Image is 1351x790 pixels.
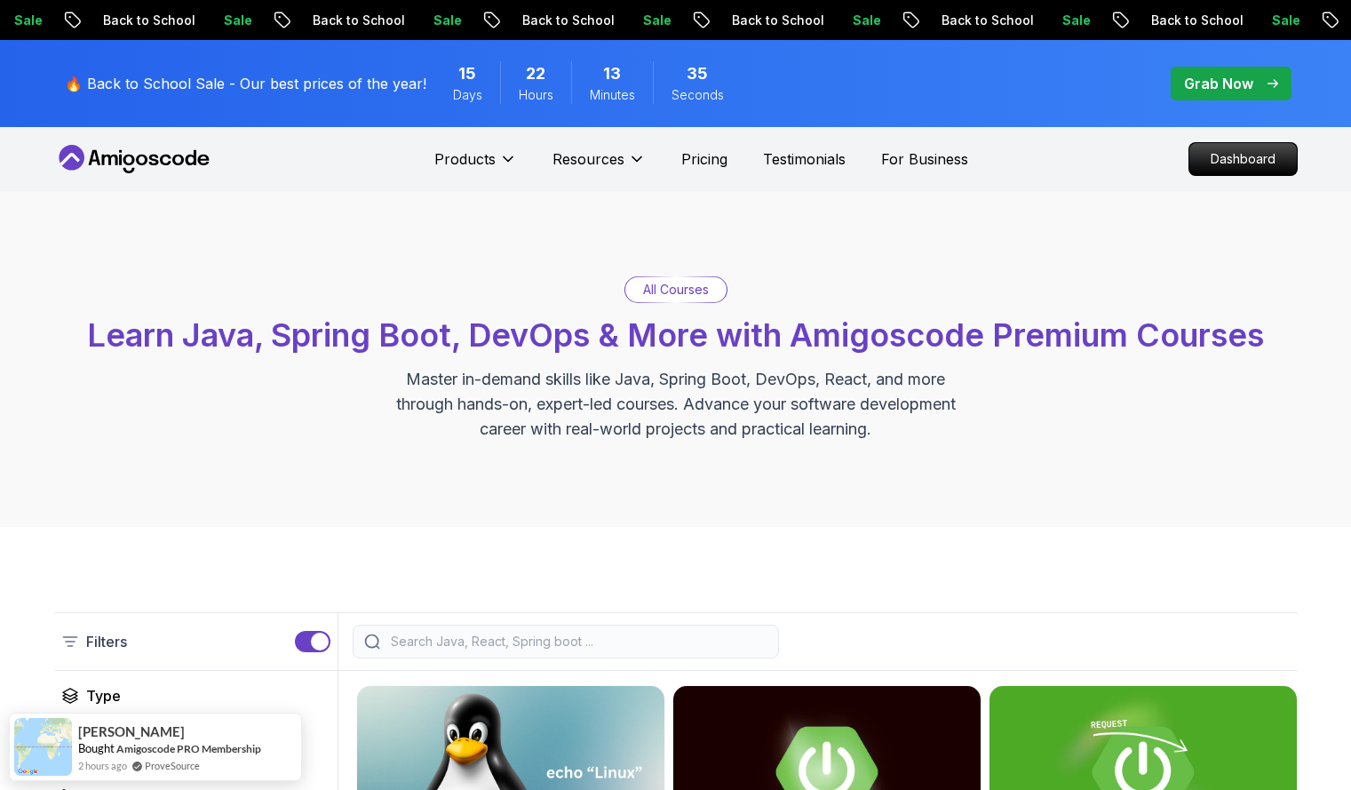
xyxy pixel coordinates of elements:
[86,685,121,706] h2: Type
[552,148,624,170] p: Resources
[552,148,646,184] button: Resources
[14,718,72,776] img: provesource social proof notification image
[204,12,261,29] p: Sale
[1189,143,1297,175] p: Dashboard
[519,86,553,104] span: Hours
[458,61,476,86] span: 15 Days
[672,86,724,104] span: Seconds
[65,73,426,94] p: 🔥 Back to School Sale - Our best prices of the year!
[763,148,846,170] a: Testimonials
[881,148,968,170] a: For Business
[434,148,496,170] p: Products
[1132,12,1252,29] p: Back to School
[434,148,517,184] button: Products
[603,61,621,86] span: 13 Minutes
[1252,12,1309,29] p: Sale
[116,742,261,755] a: Amigoscode PRO Membership
[590,86,635,104] span: Minutes
[78,741,115,755] span: Bought
[624,12,680,29] p: Sale
[387,633,767,650] input: Search Java, React, Spring boot ...
[78,758,127,773] span: 2 hours ago
[526,61,545,86] span: 22 Hours
[453,86,482,104] span: Days
[293,12,414,29] p: Back to School
[1184,73,1253,94] p: Grab Now
[377,367,974,442] p: Master in-demand skills like Java, Spring Boot, DevOps, React, and more through hands-on, expert-...
[687,61,708,86] span: 35 Seconds
[833,12,890,29] p: Sale
[712,12,833,29] p: Back to School
[503,12,624,29] p: Back to School
[83,12,204,29] p: Back to School
[681,148,727,170] a: Pricing
[1188,142,1298,176] a: Dashboard
[86,631,127,652] p: Filters
[643,281,709,299] p: All Courses
[87,315,1264,355] span: Learn Java, Spring Boot, DevOps & More with Amigoscode Premium Courses
[1043,12,1100,29] p: Sale
[145,758,200,773] a: ProveSource
[414,12,471,29] p: Sale
[922,12,1043,29] p: Back to School
[78,724,185,739] span: [PERSON_NAME]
